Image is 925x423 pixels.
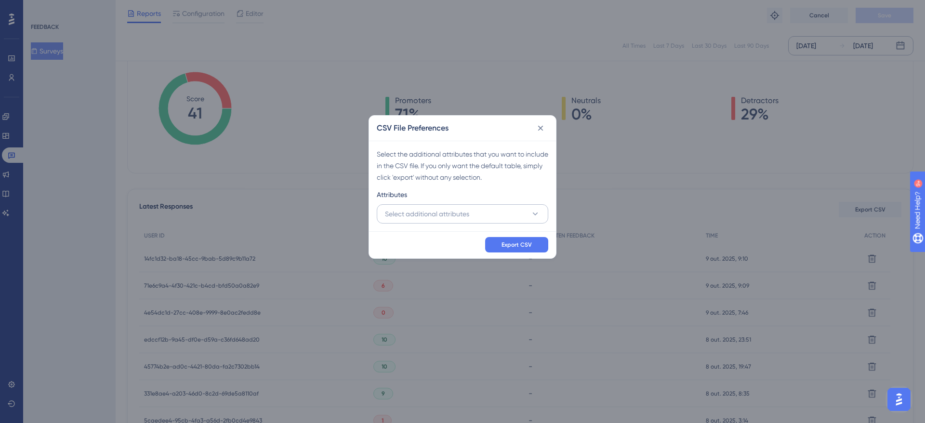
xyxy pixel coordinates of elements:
[377,148,548,183] div: Select the additional attributes that you want to include in the CSV file. If you only want the d...
[377,122,449,134] h2: CSV File Preferences
[377,189,407,200] span: Attributes
[885,385,913,414] iframe: UserGuiding AI Assistant Launcher
[66,5,71,13] div: 9+
[385,208,469,220] span: Select additional attributes
[502,241,532,249] span: Export CSV
[23,2,60,14] span: Need Help?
